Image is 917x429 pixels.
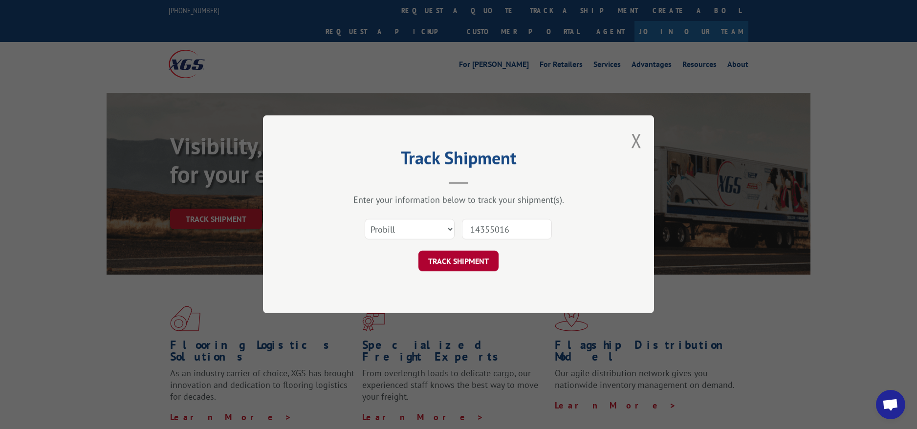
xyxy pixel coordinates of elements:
div: Open chat [876,390,905,419]
input: Number(s) [462,219,552,240]
button: TRACK SHIPMENT [418,251,499,272]
h2: Track Shipment [312,151,605,170]
button: Close modal [631,128,642,153]
div: Enter your information below to track your shipment(s). [312,194,605,206]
